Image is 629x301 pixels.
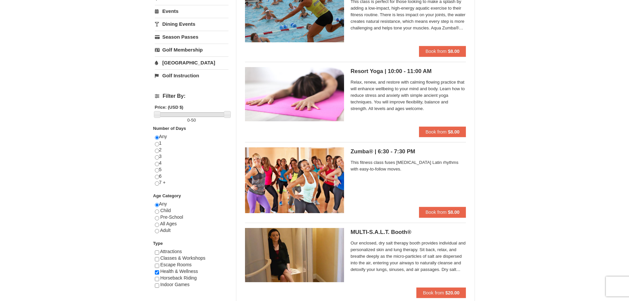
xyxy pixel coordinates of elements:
div: Any [155,201,228,240]
span: Indoor Games [160,282,190,287]
strong: $8.00 [448,49,459,54]
span: Health & Wellness [160,269,198,274]
span: Relax, renew, and restore with calming flowing practice that will enhance wellbeing to your mind ... [351,79,466,112]
span: Book from [423,290,444,295]
h5: Resort Yoga | 10:00 - 11:00 AM [351,68,466,75]
a: Season Passes [155,31,228,43]
span: Book from [426,129,447,134]
span: Child [160,208,171,213]
button: Book from $8.00 [419,207,466,217]
strong: $20.00 [445,290,460,295]
span: 50 [191,118,196,123]
h5: MULTI-S.A.L.T. Booth® [351,229,466,236]
div: Any 1 2 3 4 5 6 7 + [155,133,228,193]
span: Horseback Riding [160,275,197,281]
span: This fitness class fuses [MEDICAL_DATA] Latin rhythms with easy-to-follow moves. [351,159,466,172]
img: 6619873-69-f255488c.jpg [245,147,344,213]
span: Classes & Workshops [160,255,205,261]
img: 6619873-740-369cfc48.jpeg [245,67,344,121]
span: All Ages [160,221,177,226]
span: Adult [160,228,171,233]
a: Golf Membership [155,44,228,56]
button: Book from $20.00 [416,287,466,298]
strong: Number of Days [153,126,186,131]
a: Dining Events [155,18,228,30]
img: 6619873-480-72cc3260.jpg [245,228,344,282]
a: Golf Instruction [155,69,228,82]
label: - [155,117,228,124]
a: [GEOGRAPHIC_DATA] [155,56,228,69]
span: Our enclosed, dry salt therapy booth provides individual and personalized skin and lung therapy. ... [351,240,466,273]
span: Book from [426,209,447,215]
h5: Zumba® | 6:30 - 7:30 PM [351,148,466,155]
h4: Filter By: [155,93,228,99]
span: Escape Rooms [160,262,192,267]
span: 0 [187,118,190,123]
strong: $8.00 [448,129,459,134]
strong: Price: (USD $) [155,105,184,110]
strong: Age Category [153,193,181,198]
strong: $8.00 [448,209,459,215]
span: Pre-School [160,214,183,220]
button: Book from $8.00 [419,46,466,56]
a: Events [155,5,228,17]
span: Book from [426,49,447,54]
button: Book from $8.00 [419,127,466,137]
strong: Type [153,241,163,246]
span: Attractions [160,249,182,254]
